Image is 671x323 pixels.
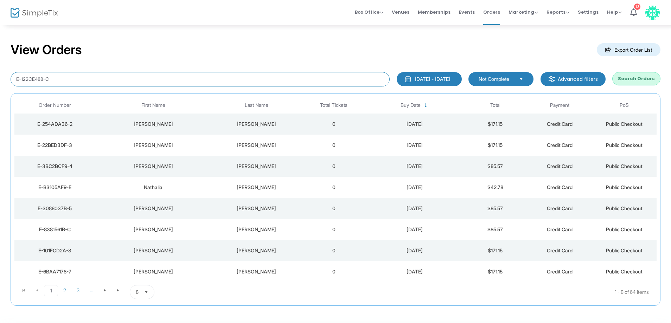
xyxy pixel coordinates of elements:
m-button: Export Order List [597,43,660,56]
td: 0 [302,156,366,177]
div: E-6BAA7178-7 [16,268,93,275]
span: Public Checkout [606,142,643,148]
div: [DATE] - [DATE] [415,76,450,83]
td: $42.78 [463,177,528,198]
div: 9/20/2025 [368,226,461,233]
td: $85.57 [463,156,528,177]
th: Total Tickets [302,97,366,114]
span: Go to the last page [111,285,125,296]
span: Memberships [418,3,450,21]
span: Public Checkout [606,205,643,211]
div: Crockett [213,247,300,254]
span: 8 [136,289,139,296]
div: 9/22/2025 [368,121,461,128]
span: Credit Card [547,142,573,148]
span: Events [459,3,475,21]
td: 0 [302,198,366,219]
span: Sortable [423,103,429,108]
button: Select [141,285,151,299]
td: $171.15 [463,261,528,282]
span: Credit Card [547,269,573,274]
span: Payment [550,102,569,108]
span: Settings [578,3,599,21]
div: Nathalia [97,184,209,191]
div: E-8381561B-C [16,226,93,233]
span: Not Complete [479,76,513,83]
div: 9/19/2025 [368,247,461,254]
span: First Name [141,102,165,108]
button: [DATE] - [DATE] [397,72,462,86]
div: Trepanier [213,184,300,191]
div: Daniel [97,121,209,128]
span: Buy Date [401,102,421,108]
img: monthly [404,76,411,83]
td: 0 [302,240,366,261]
td: 0 [302,177,366,198]
span: Credit Card [547,163,573,169]
div: 13 [634,4,640,10]
span: Public Checkout [606,226,643,232]
span: Public Checkout [606,269,643,274]
span: Public Checkout [606,163,643,169]
span: Help [607,9,622,15]
th: Total [463,97,528,114]
h2: View Orders [11,42,82,58]
td: 0 [302,135,366,156]
span: Credit Card [547,226,573,232]
div: 9/19/2025 [368,268,461,275]
div: E-101FCD2A-8 [16,247,93,254]
div: Amanda [97,205,209,212]
div: Amanda [97,226,209,233]
td: $171.15 [463,114,528,135]
span: Credit Card [547,205,573,211]
div: Boyles [213,142,300,149]
span: Credit Card [547,184,573,190]
span: Credit Card [547,121,573,127]
div: Nunez [213,226,300,233]
span: Venues [392,3,409,21]
button: Select [516,75,526,83]
td: $171.15 [463,135,528,156]
td: 0 [302,114,366,135]
span: Page 2 [58,285,71,296]
div: Nunez [213,205,300,212]
span: Reports [547,9,569,15]
span: Last Name [245,102,268,108]
img: filter [548,76,555,83]
td: $171.15 [463,240,528,261]
span: Page 4 [85,285,98,296]
td: $85.57 [463,198,528,219]
div: Roberto [97,163,209,170]
td: $85.57 [463,219,528,240]
m-button: Advanced filters [541,72,606,86]
span: Public Checkout [606,184,643,190]
div: E-3088037B-5 [16,205,93,212]
span: Orders [483,3,500,21]
input: Search by name, email, phone, order number, ip address, or last 4 digits of card [11,72,390,86]
div: Figueroa [213,163,300,170]
div: 9/21/2025 [368,163,461,170]
div: Crockett [213,268,300,275]
div: 9/21/2025 [368,184,461,191]
div: Frederick [97,247,209,254]
span: Go to the last page [115,288,121,293]
span: Box Office [355,9,383,15]
div: E-3BC2BCF9-4 [16,163,93,170]
span: Public Checkout [606,247,643,253]
span: Public Checkout [606,121,643,127]
span: PoS [620,102,629,108]
kendo-pager-info: 1 - 8 of 64 items [224,285,649,299]
span: Credit Card [547,247,573,253]
span: Marketing [509,9,538,15]
td: 0 [302,261,366,282]
div: 9/20/2025 [368,205,461,212]
span: Go to the next page [98,285,111,296]
span: Go to the next page [102,288,108,293]
span: Page 1 [44,285,58,296]
div: E-22BED3DF-3 [16,142,93,149]
button: Search Orders [612,72,660,85]
div: Daniel [97,142,209,149]
td: 0 [302,219,366,240]
div: Data table [14,97,657,282]
div: E-B3105AF9-E [16,184,93,191]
